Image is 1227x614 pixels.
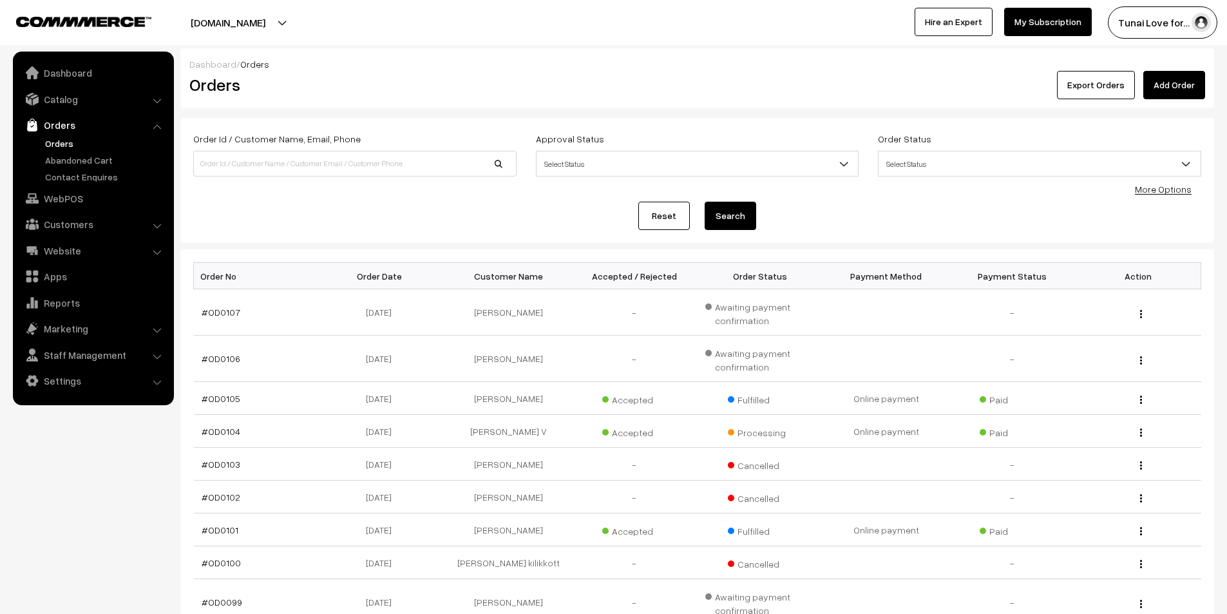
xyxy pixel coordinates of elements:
img: Menu [1140,356,1142,365]
a: Orders [42,137,169,150]
a: Reset [638,202,690,230]
span: Accepted [602,521,667,538]
img: Menu [1140,461,1142,470]
a: #OD0100 [202,557,241,568]
a: #OD0107 [202,307,240,318]
td: Online payment [823,382,949,415]
a: Abandoned Cart [42,153,169,167]
a: #OD0105 [202,393,240,404]
a: Hire an Expert [915,8,993,36]
span: Paid [980,521,1044,538]
td: [DATE] [319,415,446,448]
td: - [571,448,698,481]
a: Dashboard [189,59,236,70]
td: Online payment [823,415,949,448]
a: Staff Management [16,343,169,367]
th: Order Status [698,263,824,289]
a: WebPOS [16,187,169,210]
span: Cancelled [728,488,792,505]
td: Online payment [823,513,949,546]
a: #OD0101 [202,524,238,535]
td: [PERSON_NAME] [446,289,572,336]
a: Reports [16,291,169,314]
a: More Options [1135,184,1192,195]
td: - [949,336,1076,382]
span: Awaiting payment confirmation [705,343,816,374]
th: Payment Status [949,263,1076,289]
label: Order Status [878,132,931,146]
img: user [1192,13,1211,32]
span: Orders [240,59,269,70]
span: Fulfilled [728,390,792,407]
label: Approval Status [536,132,604,146]
img: Menu [1140,396,1142,404]
td: - [949,289,1076,336]
td: - [571,481,698,513]
td: [PERSON_NAME] [446,382,572,415]
span: Select Status [537,153,859,175]
span: Cancelled [728,554,792,571]
a: Website [16,239,169,262]
span: Awaiting payment confirmation [705,297,816,327]
th: Action [1075,263,1201,289]
img: Menu [1140,560,1142,568]
img: Menu [1140,600,1142,608]
a: Add Order [1143,71,1205,99]
td: [PERSON_NAME] [446,481,572,513]
img: Menu [1140,428,1142,437]
td: [DATE] [319,289,446,336]
span: Accepted [602,423,667,439]
img: Menu [1140,310,1142,318]
td: [PERSON_NAME] V [446,415,572,448]
td: - [571,336,698,382]
td: [DATE] [319,513,446,546]
td: - [949,481,1076,513]
td: [PERSON_NAME] [446,513,572,546]
button: Export Orders [1057,71,1135,99]
span: Accepted [602,390,667,407]
a: #OD0102 [202,492,240,503]
h2: Orders [189,75,515,95]
a: COMMMERCE [16,13,129,28]
td: [PERSON_NAME] [446,448,572,481]
th: Order Date [319,263,446,289]
span: Select Status [536,151,859,177]
td: [DATE] [319,336,446,382]
img: COMMMERCE [16,17,151,26]
label: Order Id / Customer Name, Email, Phone [193,132,361,146]
td: [PERSON_NAME] [446,336,572,382]
span: Paid [980,390,1044,407]
a: Apps [16,265,169,288]
button: Tunai Love for… [1108,6,1217,39]
span: Paid [980,423,1044,439]
input: Order Id / Customer Name / Customer Email / Customer Phone [193,151,517,177]
td: [PERSON_NAME] kilikkott [446,546,572,579]
th: Customer Name [446,263,572,289]
div: / [189,57,1205,71]
span: Processing [728,423,792,439]
span: Cancelled [728,456,792,472]
a: Contact Enquires [42,170,169,184]
td: [DATE] [319,481,446,513]
th: Order No [194,263,320,289]
a: Settings [16,369,169,392]
th: Accepted / Rejected [571,263,698,289]
a: My Subscription [1004,8,1092,36]
td: [DATE] [319,546,446,579]
button: Search [705,202,756,230]
td: - [949,546,1076,579]
a: Catalog [16,88,169,111]
td: - [949,448,1076,481]
a: Orders [16,113,169,137]
a: Marketing [16,317,169,340]
img: Menu [1140,494,1142,503]
a: #OD0103 [202,459,240,470]
a: Customers [16,213,169,236]
td: [DATE] [319,448,446,481]
td: [DATE] [319,382,446,415]
span: Select Status [879,153,1201,175]
img: Menu [1140,527,1142,535]
a: #OD0099 [202,597,242,608]
td: - [571,289,698,336]
button: [DOMAIN_NAME] [146,6,310,39]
